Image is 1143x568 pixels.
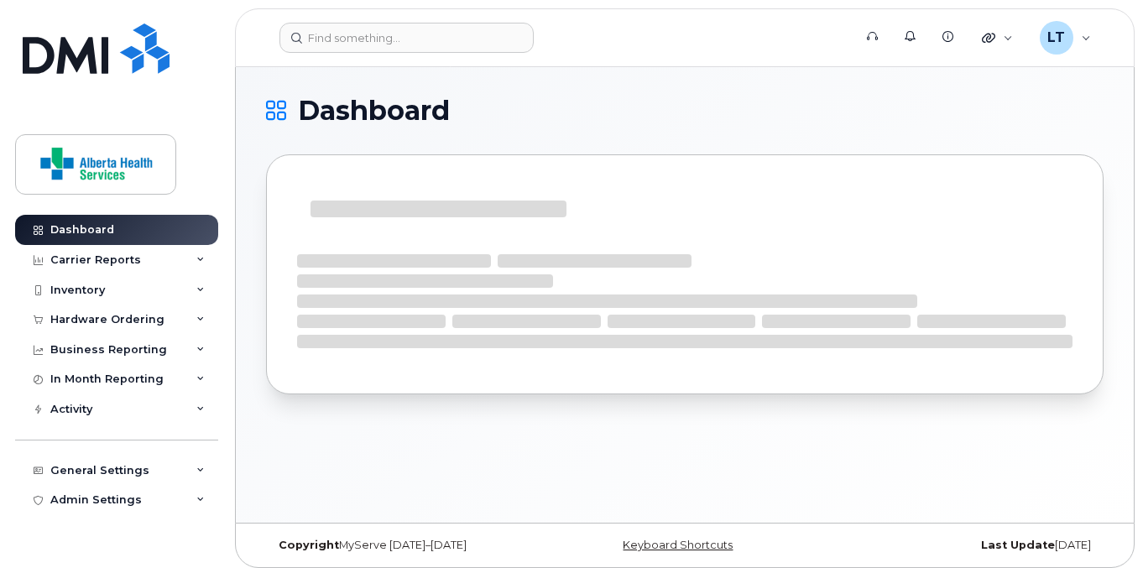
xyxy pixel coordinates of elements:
strong: Copyright [279,539,339,551]
a: Keyboard Shortcuts [623,539,733,551]
span: Dashboard [298,98,450,123]
strong: Last Update [981,539,1055,551]
div: MyServe [DATE]–[DATE] [266,539,545,552]
div: [DATE] [824,539,1104,552]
